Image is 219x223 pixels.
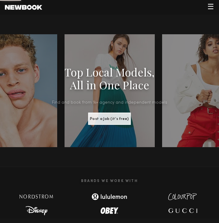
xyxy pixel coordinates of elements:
[88,115,131,121] a: Post a Job (it’s free)
[15,191,58,203] img: logo-nordstrom.svg
[90,205,129,217] img: logo-obey.svg
[33,65,186,91] h1: Top Local Models, All in One Place
[33,101,186,106] h2: Find and book from 1k+ agency and independent models
[88,113,131,125] button: Post a Job (it’s free)
[207,4,214,11] span: ☰
[88,191,131,203] img: logo-lulu.svg
[163,205,202,217] img: logo-gucci.svg
[163,191,202,203] img: logo-colour-pop.svg
[17,205,56,217] img: logo-disney.svg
